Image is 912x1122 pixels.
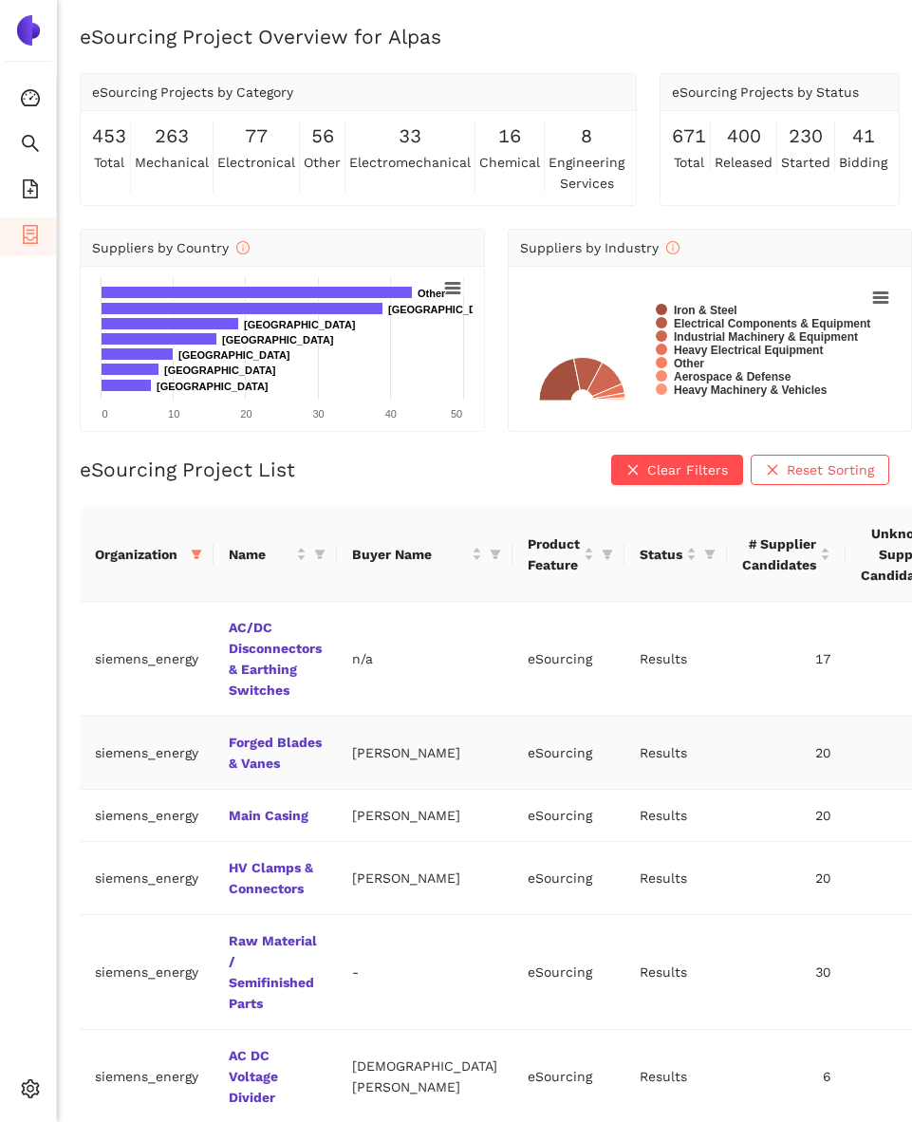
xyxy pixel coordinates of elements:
[80,602,214,717] td: siemens_energy
[672,84,859,100] span: eSourcing Projects by Status
[624,842,727,915] td: Results
[742,533,816,575] span: # Supplier Candidates
[674,344,823,357] text: Heavy Electrical Equipment
[80,790,214,842] td: siemens_energy
[388,304,500,315] text: [GEOGRAPHIC_DATA]
[498,122,521,151] span: 16
[337,508,512,602] th: this column's title is Buyer Name,this column is sortable
[92,122,126,151] span: 453
[399,122,421,151] span: 33
[549,152,624,194] span: engineering services
[666,241,679,254] span: info-circle
[92,84,293,100] span: eSourcing Projects by Category
[704,549,716,560] span: filter
[624,717,727,790] td: Results
[674,317,870,330] text: Electrical Components & Equipment
[512,602,624,717] td: eSourcing
[512,717,624,790] td: eSourcing
[214,508,337,602] th: this column's title is Name,this column is sortable
[512,915,624,1030] td: eSourcing
[727,915,846,1030] td: 30
[80,23,889,50] h2: eSourcing Project Overview for Alpas
[766,463,779,478] span: close
[727,717,846,790] td: 20
[240,408,251,420] text: 20
[672,122,706,151] span: 671
[727,790,846,842] td: 20
[512,790,624,842] td: eSourcing
[486,540,505,569] span: filter
[647,459,728,480] span: Clear Filters
[21,127,40,165] span: search
[245,122,268,151] span: 77
[311,122,334,151] span: 56
[155,122,189,151] span: 263
[727,122,761,151] span: 400
[520,240,679,255] span: Suppliers by Industry
[92,240,250,255] span: Suppliers by Country
[787,459,874,480] span: Reset Sorting
[640,544,682,565] span: Status
[418,288,446,299] text: Other
[528,533,580,575] span: Product Feature
[304,152,341,173] span: other
[451,408,462,420] text: 50
[337,717,512,790] td: [PERSON_NAME]
[80,717,214,790] td: siemens_energy
[21,1073,40,1111] span: setting
[715,152,772,173] span: released
[674,357,704,370] text: Other
[581,122,592,151] span: 8
[21,82,40,120] span: dashboard
[727,508,846,602] th: this column's title is # Supplier Candidates,this column is sortable
[94,152,124,173] span: total
[337,602,512,717] td: n/a
[479,152,540,173] span: chemical
[244,319,356,330] text: [GEOGRAPHIC_DATA]
[727,842,846,915] td: 20
[229,544,292,565] span: Name
[157,381,269,392] text: [GEOGRAPHIC_DATA]
[512,842,624,915] td: eSourcing
[789,122,823,151] span: 230
[80,456,295,483] h2: eSourcing Project List
[95,544,183,565] span: Organization
[611,455,743,485] button: closeClear Filters
[102,408,107,420] text: 0
[312,408,324,420] text: 30
[349,152,471,173] span: electromechanical
[624,508,727,602] th: this column's title is Status,this column is sortable
[222,334,334,346] text: [GEOGRAPHIC_DATA]
[337,790,512,842] td: [PERSON_NAME]
[512,508,624,602] th: this column's title is Product Feature,this column is sortable
[624,790,727,842] td: Results
[191,549,202,560] span: filter
[674,330,858,344] text: Industrial Machinery & Equipment
[674,304,737,317] text: Iron & Steel
[674,152,704,173] span: total
[852,122,875,151] span: 41
[352,544,468,565] span: Buyer Name
[490,549,501,560] span: filter
[727,602,846,717] td: 17
[337,842,512,915] td: [PERSON_NAME]
[385,408,397,420] text: 40
[314,549,326,560] span: filter
[80,842,214,915] td: siemens_energy
[839,152,887,173] span: bidding
[13,15,44,46] img: Logo
[598,530,617,579] span: filter
[310,540,329,569] span: filter
[624,915,727,1030] td: Results
[80,915,214,1030] td: siemens_energy
[236,241,250,254] span: info-circle
[21,218,40,256] span: container
[187,540,206,569] span: filter
[626,463,640,478] span: close
[781,152,830,173] span: started
[751,455,889,485] button: closeReset Sorting
[337,915,512,1030] td: -
[21,173,40,211] span: file-add
[602,549,613,560] span: filter
[624,602,727,717] td: Results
